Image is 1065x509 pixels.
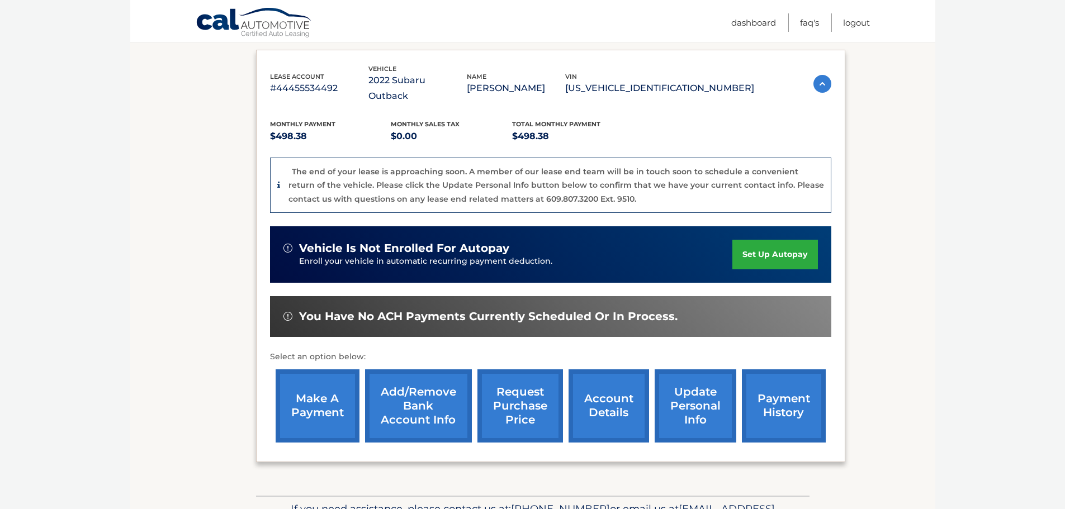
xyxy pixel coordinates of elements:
span: name [467,73,486,80]
a: Add/Remove bank account info [365,369,472,443]
a: account details [569,369,649,443]
img: alert-white.svg [283,312,292,321]
span: Total Monthly Payment [512,120,600,128]
p: $0.00 [391,129,512,144]
span: vehicle [368,65,396,73]
a: FAQ's [800,13,819,32]
p: $498.38 [512,129,633,144]
p: 2022 Subaru Outback [368,73,467,104]
span: Monthly Payment [270,120,335,128]
a: request purchase price [477,369,563,443]
span: You have no ACH payments currently scheduled or in process. [299,310,678,324]
a: payment history [742,369,826,443]
img: alert-white.svg [283,244,292,253]
a: Cal Automotive [196,7,313,40]
span: Monthly sales Tax [391,120,460,128]
a: set up autopay [732,240,817,269]
p: $498.38 [270,129,391,144]
p: [PERSON_NAME] [467,80,565,96]
a: make a payment [276,369,359,443]
a: Dashboard [731,13,776,32]
p: Select an option below: [270,350,831,364]
span: lease account [270,73,324,80]
p: #44455534492 [270,80,368,96]
p: Enroll your vehicle in automatic recurring payment deduction. [299,255,733,268]
p: [US_VEHICLE_IDENTIFICATION_NUMBER] [565,80,754,96]
p: The end of your lease is approaching soon. A member of our lease end team will be in touch soon t... [288,167,824,204]
span: vehicle is not enrolled for autopay [299,241,509,255]
a: update personal info [655,369,736,443]
a: Logout [843,13,870,32]
img: accordion-active.svg [813,75,831,93]
span: vin [565,73,577,80]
